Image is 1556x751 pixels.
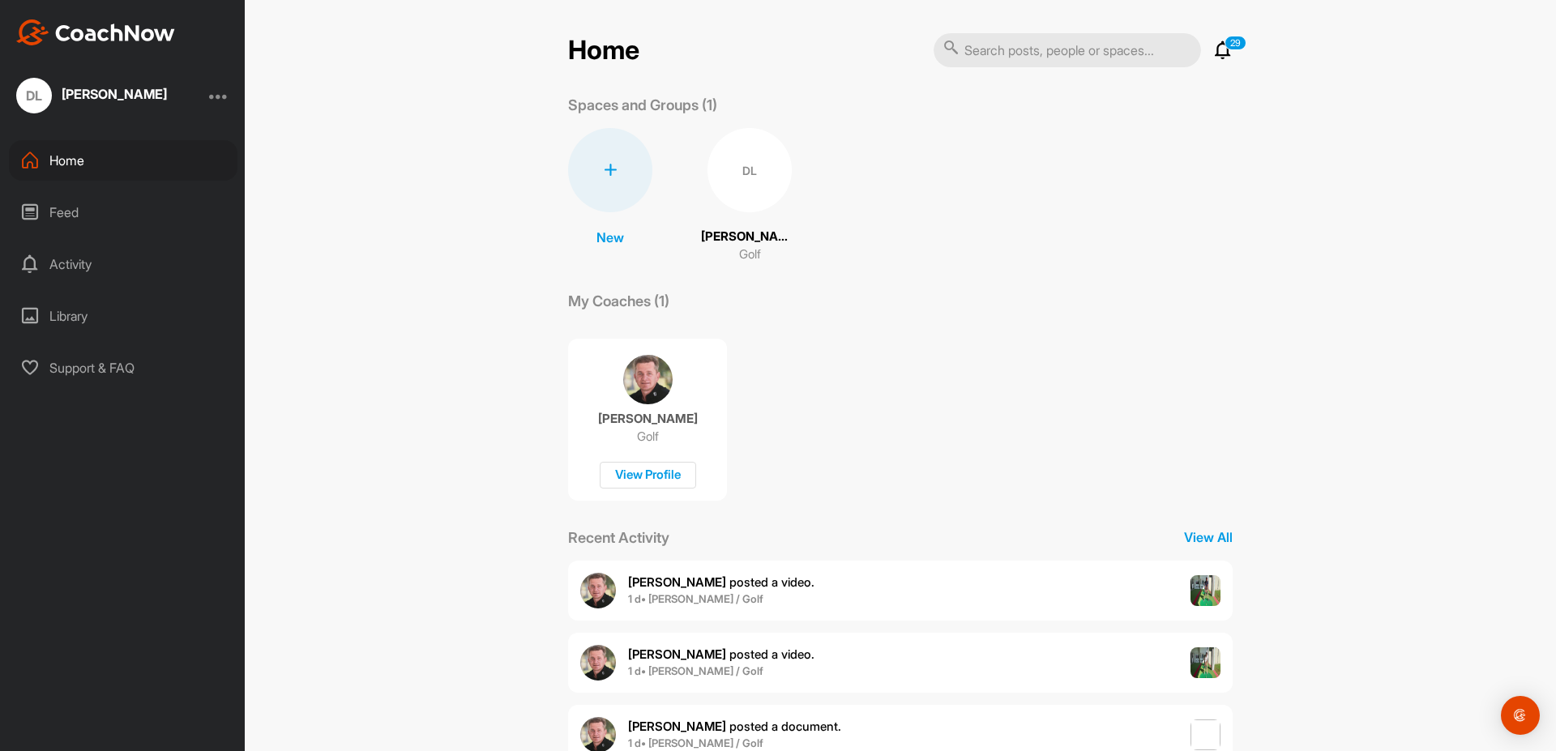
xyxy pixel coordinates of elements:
div: DL [16,78,52,113]
img: post image [1191,719,1221,750]
p: New [596,228,624,247]
div: Home [9,140,237,181]
div: View Profile [600,462,696,489]
b: [PERSON_NAME] [628,646,726,662]
p: Spaces and Groups (1) [568,94,717,116]
b: [PERSON_NAME] [628,719,726,734]
img: post image [1191,575,1221,606]
div: [PERSON_NAME] [62,87,167,100]
p: Golf [739,245,761,264]
img: CoachNow [16,19,175,45]
div: Activity [9,244,237,284]
b: 1 d • [PERSON_NAME] / Golf [628,592,763,605]
b: [PERSON_NAME] [628,574,726,590]
a: DL[PERSON_NAME]Golf [701,128,798,264]
b: 1 d • [PERSON_NAME] / Golf [628,664,763,677]
span: posted a video . [628,574,814,590]
span: posted a document . [628,719,841,734]
p: 29 [1225,36,1246,50]
div: DL [707,128,792,212]
p: View All [1184,527,1233,547]
div: Library [9,296,237,336]
div: Feed [9,192,237,233]
img: coach avatar [623,355,673,404]
div: Support & FAQ [9,348,237,388]
p: [PERSON_NAME] [701,228,798,246]
img: user avatar [580,573,616,608]
input: Search posts, people or spaces... [934,33,1201,67]
span: posted a video . [628,646,814,662]
p: [PERSON_NAME] [598,411,698,427]
p: Recent Activity [568,527,669,548]
p: My Coaches (1) [568,290,669,312]
img: user avatar [580,645,616,681]
img: post image [1191,647,1221,678]
b: 1 d • [PERSON_NAME] / Golf [628,736,763,749]
p: Golf [637,429,659,445]
h2: Home [568,35,639,66]
div: Open Intercom Messenger [1501,696,1540,735]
